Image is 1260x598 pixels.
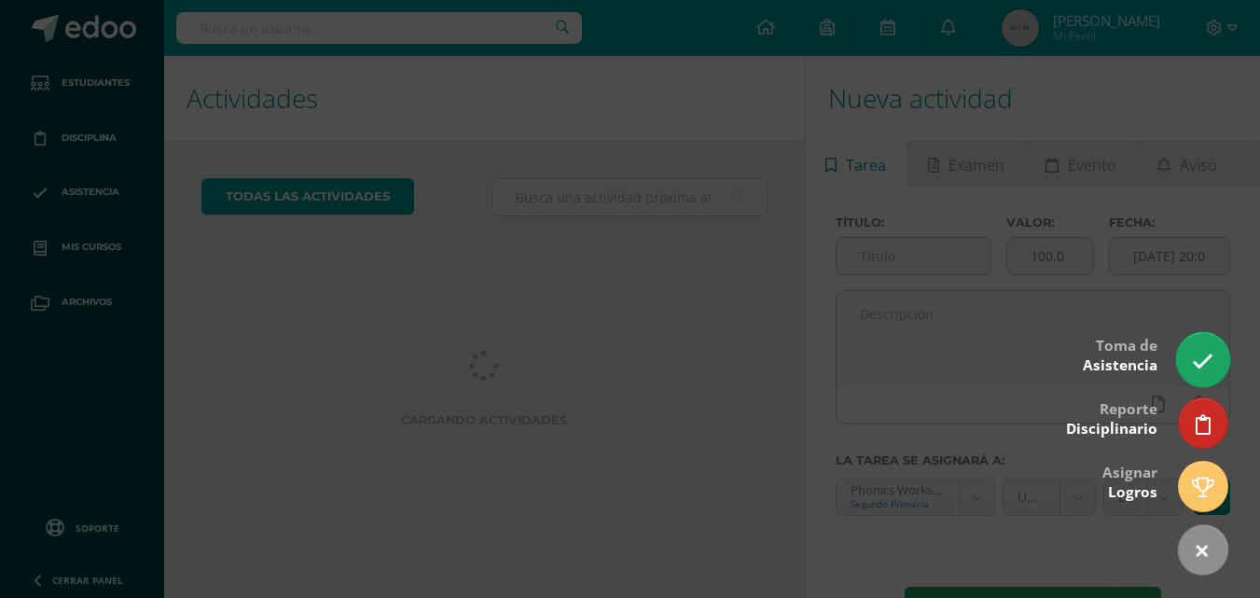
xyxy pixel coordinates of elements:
[1083,324,1157,384] div: Toma de
[1066,419,1157,438] span: Disciplinario
[1102,451,1157,511] div: Asignar
[1108,482,1157,502] span: Logros
[1083,355,1157,375] span: Asistencia
[1066,387,1157,448] div: Reporte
